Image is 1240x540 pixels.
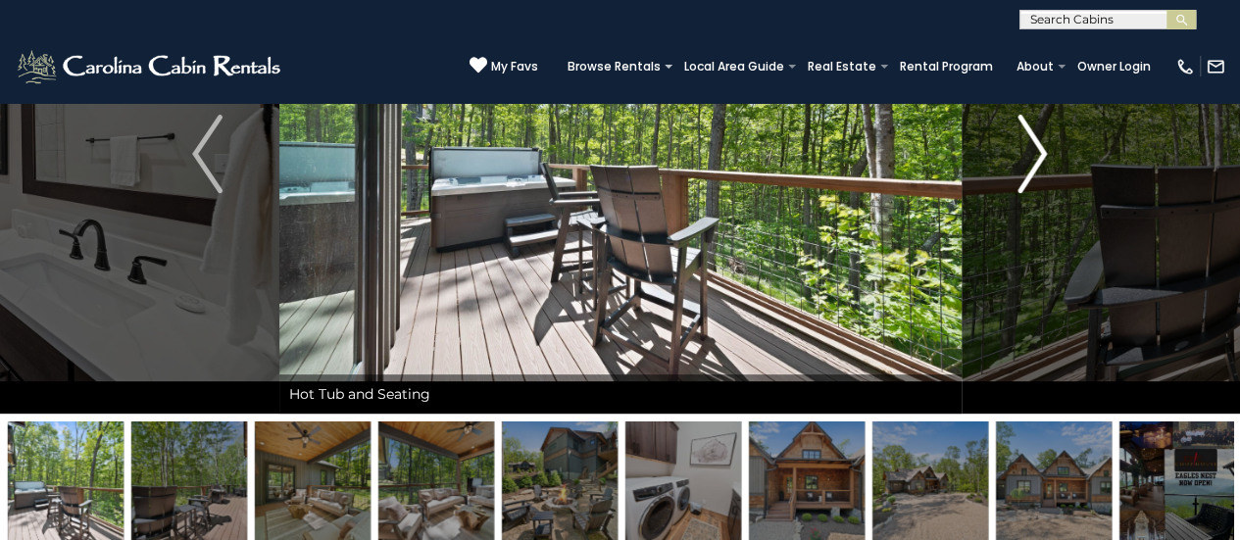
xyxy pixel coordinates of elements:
img: arrow [192,115,222,193]
a: About [1007,53,1064,80]
span: My Favs [491,58,538,75]
div: Hot Tub and Seating [279,374,962,414]
a: Real Estate [798,53,886,80]
img: White-1-2.png [15,47,286,86]
a: Browse Rentals [558,53,670,80]
a: Rental Program [890,53,1003,80]
img: phone-regular-white.png [1175,57,1195,76]
a: My Favs [470,56,538,76]
img: mail-regular-white.png [1206,57,1225,76]
img: arrow [1017,115,1047,193]
a: Local Area Guide [674,53,794,80]
a: Owner Login [1067,53,1161,80]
